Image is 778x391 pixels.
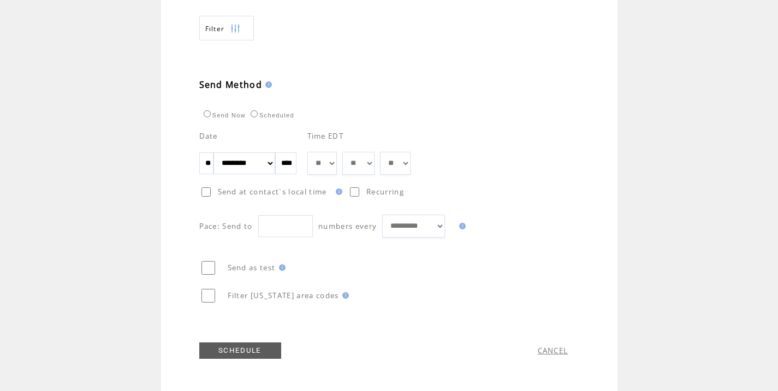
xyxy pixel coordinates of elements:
span: Send Method [199,79,263,91]
img: filters.png [230,16,240,41]
span: Send as test [228,263,276,272]
img: help.gif [276,264,286,271]
span: Filter [US_STATE] area codes [228,291,339,300]
a: CANCEL [538,346,568,356]
label: Send Now [201,112,246,119]
input: Send Now [204,110,211,117]
a: Filter [199,16,254,40]
span: Time EDT [307,131,344,141]
label: Scheduled [248,112,294,119]
input: Scheduled [251,110,258,117]
img: help.gif [262,81,272,88]
span: Send at contact`s local time [218,187,327,197]
span: Date [199,131,218,141]
img: help.gif [332,188,342,195]
span: Pace: Send to [199,221,253,231]
a: SCHEDULE [199,342,281,359]
span: Recurring [366,187,404,197]
span: Show filters [205,24,225,33]
span: numbers every [318,221,377,231]
img: help.gif [456,223,466,229]
img: help.gif [339,292,349,299]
